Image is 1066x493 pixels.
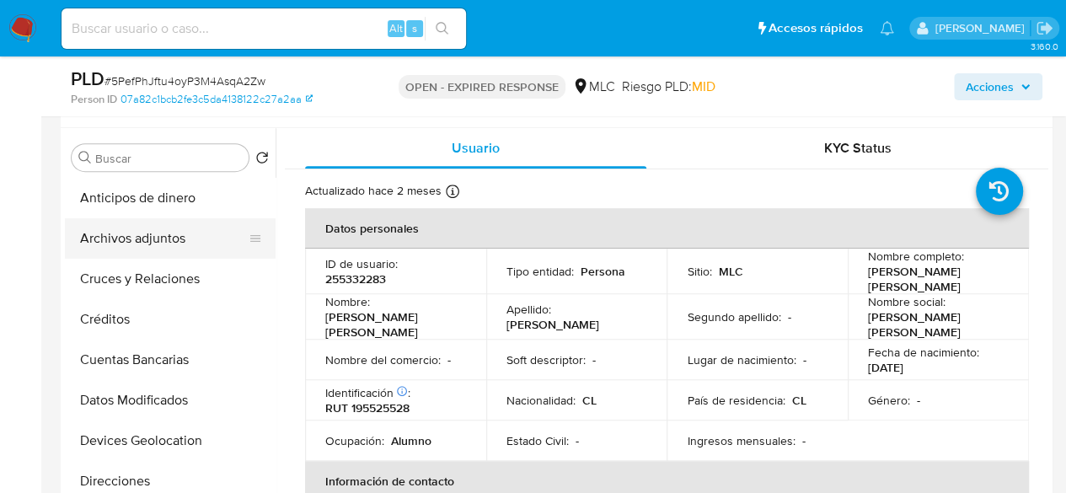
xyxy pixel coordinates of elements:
[325,385,410,400] p: Identificación :
[62,18,466,40] input: Buscar usuario o caso...
[868,249,964,264] p: Nombre completo :
[412,20,417,36] span: s
[71,92,117,107] b: Person ID
[966,73,1014,100] span: Acciones
[935,20,1030,36] p: pablo.ruidiaz@mercadolibre.com
[506,433,569,448] p: Estado Civil :
[868,294,945,309] p: Nombre social :
[791,393,806,408] p: CL
[325,309,459,340] p: [PERSON_NAME] [PERSON_NAME]
[582,393,597,408] p: CL
[65,299,276,340] button: Créditos
[65,218,262,259] button: Archivos adjuntos
[622,78,715,96] span: Riesgo PLD:
[1030,40,1058,53] span: 3.160.0
[65,340,276,380] button: Cuentas Bancarias
[880,21,894,35] a: Notificaciones
[868,345,979,360] p: Fecha de nacimiento :
[824,138,892,158] span: KYC Status
[65,421,276,461] button: Devices Geolocation
[71,65,104,92] b: PLD
[325,256,398,271] p: ID de usuario :
[581,264,625,279] p: Persona
[576,433,579,448] p: -
[325,400,410,415] p: RUT 195525528
[787,309,790,324] p: -
[506,317,599,332] p: [PERSON_NAME]
[769,19,863,37] span: Accesos rápidos
[801,433,805,448] p: -
[325,433,384,448] p: Ocupación :
[506,264,574,279] p: Tipo entidad :
[95,151,242,166] input: Buscar
[687,433,795,448] p: Ingresos mensuales :
[687,352,795,367] p: Lugar de nacimiento :
[802,352,806,367] p: -
[65,259,276,299] button: Cruces y Relaciones
[325,352,441,367] p: Nombre del comercio :
[305,183,442,199] p: Actualizado hace 2 meses
[325,294,370,309] p: Nombre :
[506,302,551,317] p: Apellido :
[506,393,576,408] p: Nacionalidad :
[325,271,386,287] p: 255332283
[399,75,565,99] p: OPEN - EXPIRED RESPONSE
[65,380,276,421] button: Datos Modificados
[121,92,313,107] a: 07a82c1bcb2fe3c5da4138122c27a2aa
[1036,19,1053,37] a: Salir
[718,264,742,279] p: MLC
[78,151,92,164] button: Buscar
[592,352,596,367] p: -
[687,309,780,324] p: Segundo apellido :
[868,309,1002,340] p: [PERSON_NAME] [PERSON_NAME]
[65,178,276,218] button: Anticipos de dinero
[954,73,1042,100] button: Acciones
[868,360,903,375] p: [DATE]
[687,264,711,279] p: Sitio :
[572,78,615,96] div: MLC
[104,72,265,89] span: # 5PefPhJftu4oyP3M4AsqA2Zw
[868,393,910,408] p: Género :
[447,352,451,367] p: -
[255,151,269,169] button: Volver al orden por defecto
[452,138,500,158] span: Usuario
[868,264,1002,294] p: [PERSON_NAME] [PERSON_NAME]
[389,20,403,36] span: Alt
[687,393,785,408] p: País de residencia :
[917,393,920,408] p: -
[391,433,431,448] p: Alumno
[692,77,715,96] span: MID
[305,208,1029,249] th: Datos personales
[506,352,586,367] p: Soft descriptor :
[425,17,459,40] button: search-icon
